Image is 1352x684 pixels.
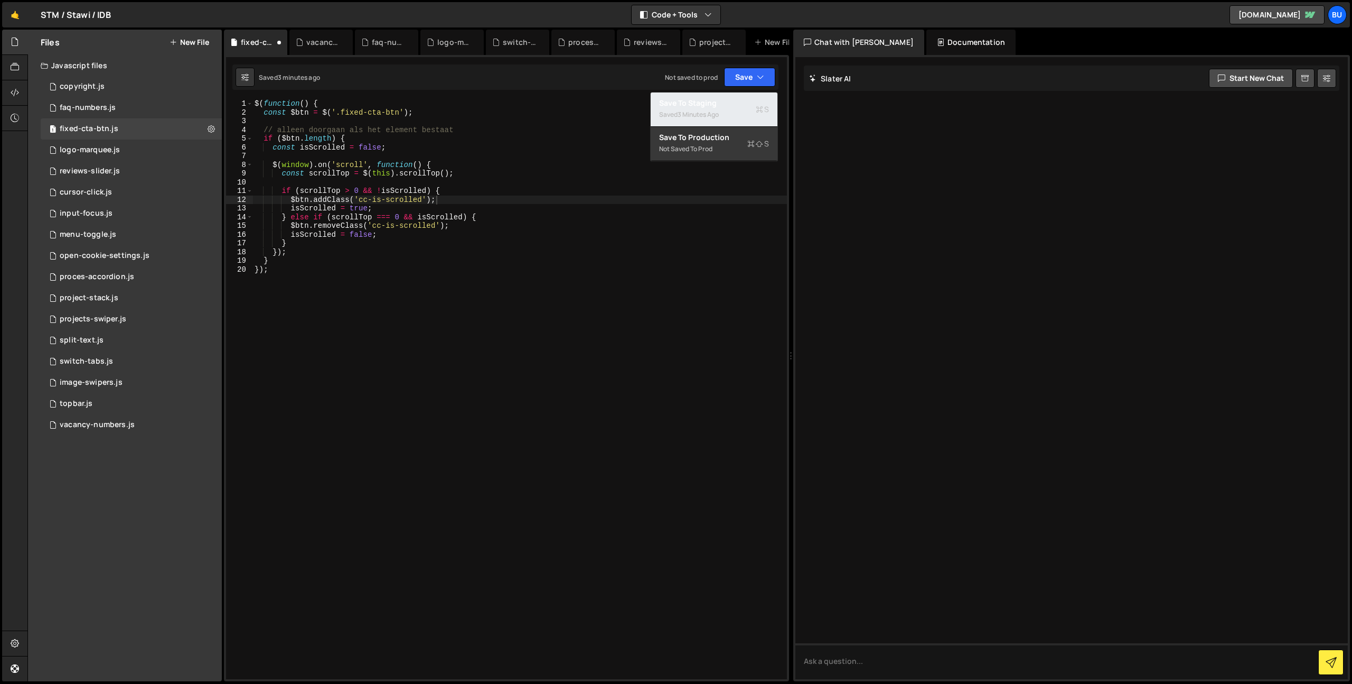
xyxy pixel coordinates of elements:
[226,126,253,135] div: 4
[699,37,733,48] div: project-stack.js
[2,2,28,27] a: 🤙
[60,103,116,113] div: faq-numbers.js
[437,37,471,48] div: logo-marquee.js
[665,73,718,82] div: Not saved to prod
[226,134,253,143] div: 5
[41,393,222,414] div: 11873/40776.js
[226,248,253,257] div: 18
[41,224,222,245] div: 11873/29049.js
[659,132,769,143] div: Save to Production
[60,293,118,303] div: project-stack.js
[226,187,253,196] div: 11
[41,118,222,140] div: 11873/46117.js
[226,204,253,213] div: 13
[60,378,123,387] div: image-swipers.js
[226,178,253,187] div: 10
[651,127,777,161] button: Save to ProductionS Not saved to prod
[306,37,340,48] div: vacancy-numbers.js
[41,288,222,309] div: 11873/29073.js
[568,37,602,48] div: proces-accordion.js
[60,124,118,134] div: fixed-cta-btn.js
[41,266,222,288] div: 11873/29050.js
[634,37,668,48] div: reviews-slider.js
[503,37,537,48] div: switch-tabs.js
[28,55,222,76] div: Javascript files
[754,37,799,48] div: New File
[226,117,253,126] div: 3
[659,108,769,121] div: Saved
[41,76,222,97] div: 11873/29044.js
[659,143,769,155] div: Not saved to prod
[756,104,769,115] span: S
[747,138,769,149] span: S
[170,38,209,47] button: New File
[226,213,253,222] div: 14
[41,140,222,161] div: 11873/45993.js
[41,414,222,436] div: 11873/29051.js
[60,251,149,261] div: open-cookie-settings.js
[41,309,222,330] div: 11873/40758.js
[226,221,253,230] div: 15
[226,256,253,265] div: 19
[60,399,92,409] div: topbar.js
[60,357,113,366] div: switch-tabs.js
[226,143,253,152] div: 6
[41,330,222,351] div: 11873/29047.js
[678,110,719,119] div: 3 minutes ago
[60,188,112,197] div: cursor-click.js
[60,230,116,239] div: menu-toggle.js
[60,145,120,155] div: logo-marquee.js
[226,169,253,178] div: 9
[41,97,222,118] div: 11873/45999.js
[226,108,253,117] div: 2
[41,8,111,21] div: STM / Stawi / IDB
[41,36,60,48] h2: Files
[226,230,253,239] div: 16
[50,126,56,134] span: 1
[651,93,777,127] button: Save to StagingS Saved3 minutes ago
[60,420,135,430] div: vacancy-numbers.js
[60,272,134,282] div: proces-accordion.js
[226,196,253,205] div: 12
[41,372,222,393] div: 11873/29046.js
[60,209,112,218] div: input-focus.js
[226,239,253,248] div: 17
[1209,69,1293,88] button: Start new chat
[659,98,769,108] div: Save to Staging
[278,73,320,82] div: 3 minutes ago
[226,161,253,170] div: 8
[259,73,320,82] div: Saved
[1328,5,1347,24] a: Bu
[241,37,275,48] div: fixed-cta-btn.js
[926,30,1016,55] div: Documentation
[226,152,253,161] div: 7
[632,5,720,24] button: Code + Tools
[41,203,222,224] div: 11873/29048.js
[41,245,222,266] div: 11873/29420.js
[226,265,253,274] div: 20
[41,182,222,203] div: 11873/29045.js
[793,30,924,55] div: Chat with [PERSON_NAME]
[60,82,105,91] div: copyright.js
[41,351,222,372] div: 11873/29352.js
[1229,5,1325,24] a: [DOMAIN_NAME]
[724,68,775,87] button: Save
[60,167,120,176] div: reviews-slider.js
[809,73,851,84] h2: Slater AI
[226,99,253,108] div: 1
[60,315,126,324] div: projects-swiper.js
[372,37,406,48] div: faq-numbers.js
[60,336,104,345] div: split-text.js
[41,161,222,182] div: 11873/45967.js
